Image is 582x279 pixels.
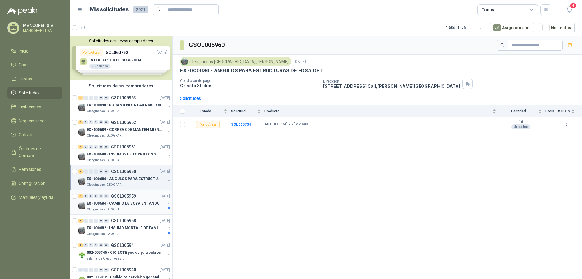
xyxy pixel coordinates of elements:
[294,59,306,65] p: [DATE]
[7,115,62,127] a: Negociaciones
[19,48,28,54] span: Inicio
[180,57,291,66] div: Oleaginosas [GEOGRAPHIC_DATA][PERSON_NAME]
[111,219,136,223] p: GSOL005958
[558,122,575,128] b: 0
[104,120,109,124] div: 0
[189,40,226,50] h3: GSOL005960
[87,207,125,212] p: Oleaginosas [GEOGRAPHIC_DATA][PERSON_NAME]
[94,268,98,272] div: 0
[111,243,136,247] p: GSOL005941
[7,59,62,71] a: Chat
[7,143,62,161] a: Órdenes de Compra
[94,194,98,198] div: 0
[78,96,83,100] div: 2
[180,83,318,88] p: Crédito 30 días
[264,109,491,113] span: Producto
[83,145,88,149] div: 0
[196,121,220,128] div: Por cotizar
[78,143,171,163] a: 4 0 0 0 0 0 GSOL005961[DATE] Company LogoEX -000688 - INSUMOS DE TORNILLOS Y TUERCASOleaginosas [...
[87,102,161,108] p: EX -000690 - RODAMIENTOS PARA MOTOR
[7,178,62,189] a: Configuración
[87,225,162,231] p: EX -000682 - INSUMO MONTAJE DE TAMIZ DE LICOR DE P
[23,29,61,32] p: MANCOFER LTDA
[70,80,172,92] div: Solicitudes de tus compradores
[89,194,93,198] div: 0
[78,168,171,187] a: 1 0 0 0 0 0 GSOL005960[DATE] Company LogoEX -000686 - ANGULOS PARA ESTRUCTURAS DE FOSA DE LOleagi...
[19,194,53,201] span: Manuales y ayuda
[19,145,57,159] span: Órdenes de Compra
[104,268,109,272] div: 0
[83,268,88,272] div: 0
[7,87,62,99] a: Solicitudes
[99,169,103,174] div: 0
[180,95,201,102] div: Solicitudes
[545,105,558,117] th: Docs
[87,182,125,187] p: Oleaginosas [GEOGRAPHIC_DATA][PERSON_NAME]
[78,94,171,114] a: 2 0 0 0 0 0 GSOL005963[DATE] Company LogoEX -000690 - RODAMIENTOS PARA MOTOROleaginosas [GEOGRAPH...
[323,79,460,83] p: Dirección
[78,178,85,185] img: Company Logo
[19,104,41,110] span: Licitaciones
[189,105,231,117] th: Estado
[87,250,161,256] p: 002-005345 - CIO LOTE pedido para bufalos
[7,129,62,141] a: Cotizar
[83,219,88,223] div: 0
[87,201,162,206] p: EX -000684 - CAMBIO DE BOYA EN TANQUE ALIMENTADOR
[78,202,85,209] img: Company Logo
[87,109,125,114] p: Oleaginosas [GEOGRAPHIC_DATA][PERSON_NAME]
[90,5,129,14] h1: Mis solicitudes
[78,227,85,234] img: Company Logo
[181,58,188,65] img: Company Logo
[78,169,83,174] div: 1
[264,105,500,117] th: Producto
[160,267,170,273] p: [DATE]
[7,101,62,113] a: Licitaciones
[83,120,88,124] div: 0
[7,164,62,175] a: Remisiones
[323,83,460,89] p: [STREET_ADDRESS] Cali , [PERSON_NAME][GEOGRAPHIC_DATA]
[104,194,109,198] div: 0
[19,117,47,124] span: Negociaciones
[500,43,505,47] span: search
[78,219,83,223] div: 1
[89,169,93,174] div: 0
[78,192,171,212] a: 4 0 0 0 0 0 GSOL005959[DATE] Company LogoEX -000684 - CAMBIO DE BOYA EN TANQUE ALIMENTADOROleagin...
[19,90,40,96] span: Solicitudes
[19,131,33,138] span: Cotizar
[111,169,136,174] p: GSOL005960
[500,105,545,117] th: Cantidad
[446,23,485,32] div: 1 - 50 de 1576
[570,3,577,9] span: 4
[94,145,98,149] div: 0
[78,104,85,111] img: Company Logo
[87,158,125,163] p: Oleaginosas [GEOGRAPHIC_DATA][PERSON_NAME]
[180,79,318,83] p: Condición de pago
[481,6,494,13] div: Todas
[264,122,308,127] b: ANGULO 1/4" x 2" x 2 mts
[19,76,32,82] span: Tareas
[7,7,38,15] img: Logo peakr
[500,120,542,124] b: 16
[500,109,537,113] span: Cantidad
[7,73,62,85] a: Tareas
[180,67,323,74] p: EX -000686 - ANGULOS PARA ESTRUCTURAS DE FOSA DE L
[99,243,103,247] div: 0
[89,96,93,100] div: 0
[99,145,103,149] div: 0
[231,109,256,113] span: Solicitud
[104,96,109,100] div: 0
[87,133,125,138] p: Oleaginosas [GEOGRAPHIC_DATA][PERSON_NAME]
[104,145,109,149] div: 0
[111,268,136,272] p: GSOL005940
[94,120,98,124] div: 0
[189,109,222,113] span: Estado
[160,193,170,199] p: [DATE]
[558,109,570,113] span: # COTs
[111,145,136,149] p: GSOL005961
[89,268,93,272] div: 0
[78,243,83,247] div: 1
[160,120,170,125] p: [DATE]
[156,7,161,12] span: search
[99,96,103,100] div: 0
[231,122,251,127] b: SOL060734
